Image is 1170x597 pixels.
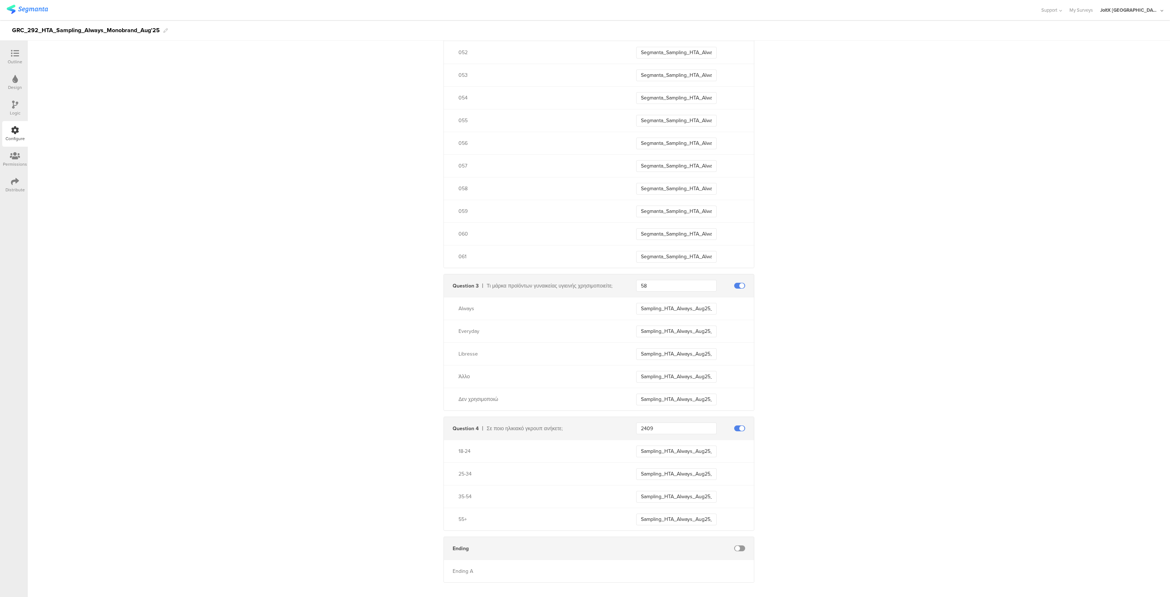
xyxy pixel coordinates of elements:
[458,230,619,238] div: 060
[636,348,717,360] input: Enter a value...
[636,160,717,172] input: Enter a value...
[636,138,717,149] input: Enter a value...
[458,253,619,260] div: 061
[636,47,717,59] input: Enter a value...
[487,282,619,290] div: Τι μάρκα προϊόντων γυναικείας υγιεινής χρησιμοποιείτε;
[636,468,717,480] input: Enter a value...
[636,115,717,127] input: Enter a value...
[636,423,717,434] input: Enter a key...
[8,59,22,65] div: Outline
[458,139,619,147] div: 056
[458,350,619,358] div: Libresse
[458,162,619,170] div: 057
[458,185,619,192] div: 058
[453,282,479,290] div: Question 3
[636,206,717,217] input: Enter a value...
[636,514,717,525] input: Enter a value...
[7,5,48,14] img: segmanta logo
[636,303,717,315] input: Enter a value...
[636,70,717,81] input: Enter a value...
[12,25,160,36] div: GRC_292_HTA_Sampling_Always_Monobrand_Aug'25
[5,135,25,142] div: Configure
[636,228,717,240] input: Enter a value...
[458,71,619,79] div: 053
[1041,7,1057,14] span: Support
[636,326,717,337] input: Enter a value...
[636,371,717,383] input: Enter a value...
[458,327,619,335] div: Everyday
[487,425,619,432] div: Σε ποιο ηλικιακό γκρουπ ανήκετε;
[458,117,619,124] div: 055
[636,183,717,195] input: Enter a value...
[8,84,22,91] div: Design
[458,373,619,380] div: Άλλο
[458,305,619,312] div: Always
[458,447,619,455] div: 18-24
[458,470,619,478] div: 25-34
[458,94,619,102] div: 054
[636,280,717,292] input: Enter a key...
[636,394,717,405] input: Enter a value...
[5,187,25,193] div: Distribute
[1100,7,1159,14] div: JoltX [GEOGRAPHIC_DATA]
[636,491,717,503] input: Enter a value...
[453,567,619,575] div: Ending A
[458,493,619,500] div: 35-54
[10,110,20,116] div: Logic
[453,425,479,432] div: Question 4
[453,545,469,552] div: Ending
[458,515,619,523] div: 55+
[636,446,717,457] input: Enter a value...
[458,49,619,56] div: 052
[458,395,619,403] div: Δεν χρησιμοποιώ
[636,251,717,263] input: Enter a value...
[458,207,619,215] div: 059
[3,161,27,168] div: Permissions
[636,92,717,104] input: Enter a value...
